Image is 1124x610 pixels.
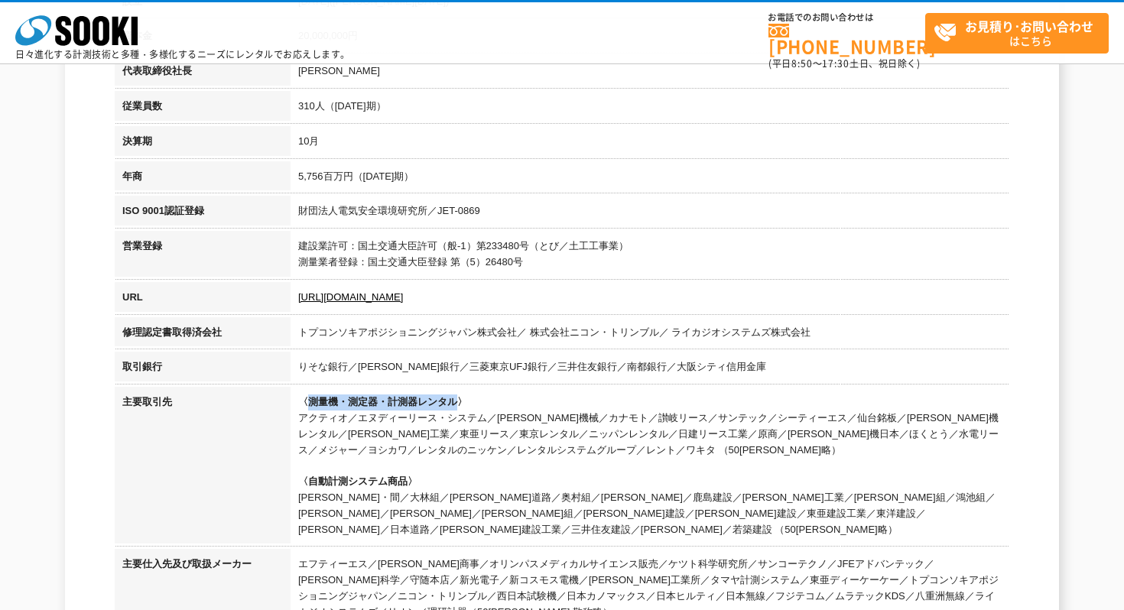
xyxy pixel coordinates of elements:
[291,231,1009,282] td: 建設業許可：国土交通大臣許可（般-1）第233480号（とび／土工工事業） 測量業者登録：国土交通大臣登録 第（5）26480号
[791,57,813,70] span: 8:50
[965,17,1093,35] strong: お見積り･お問い合わせ
[115,317,291,352] th: 修理認定書取得済会社
[15,50,350,59] p: 日々進化する計測技術と多種・多様化するニーズにレンタルでお応えします。
[291,91,1009,126] td: 310人（[DATE]期）
[115,231,291,282] th: 営業登録
[934,14,1108,52] span: はこちら
[115,352,291,387] th: 取引銀行
[768,24,925,55] a: [PHONE_NUMBER]
[291,317,1009,352] td: トプコンソキアポジショニングジャパン株式会社／ 株式会社ニコン・トリンブル／ ライカジオシステムズ株式会社
[115,196,291,231] th: ISO 9001認証登録
[115,161,291,196] th: 年商
[291,56,1009,91] td: [PERSON_NAME]
[115,126,291,161] th: 決算期
[115,387,291,549] th: 主要取引先
[925,13,1109,54] a: お見積り･お問い合わせはこちら
[291,161,1009,196] td: 5,756百万円（[DATE]期）
[768,13,925,22] span: お電話でのお問い合わせは
[298,291,403,303] a: [URL][DOMAIN_NAME]
[291,126,1009,161] td: 10月
[768,57,920,70] span: (平日 ～ 土日、祝日除く)
[115,282,291,317] th: URL
[822,57,849,70] span: 17:30
[291,387,1009,549] td: アクティオ／エヌディーリース・システム／[PERSON_NAME]機械／カナモト／讃岐リース／サンテック／シーティーエス／仙台銘板／[PERSON_NAME]機レンタル／[PERSON_NAME...
[115,56,291,91] th: 代表取締役社長
[298,396,467,407] span: 〈測量機・測定器・計測器レンタル〉
[291,196,1009,231] td: 財団法人電気安全環境研究所／JET-0869
[115,91,291,126] th: 従業員数
[291,352,1009,387] td: りそな銀行／[PERSON_NAME]銀行／三菱東京UFJ銀行／三井住友銀行／南都銀行／大阪シティ信用金庫
[298,475,417,487] span: 〈自動計測システム商品〉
